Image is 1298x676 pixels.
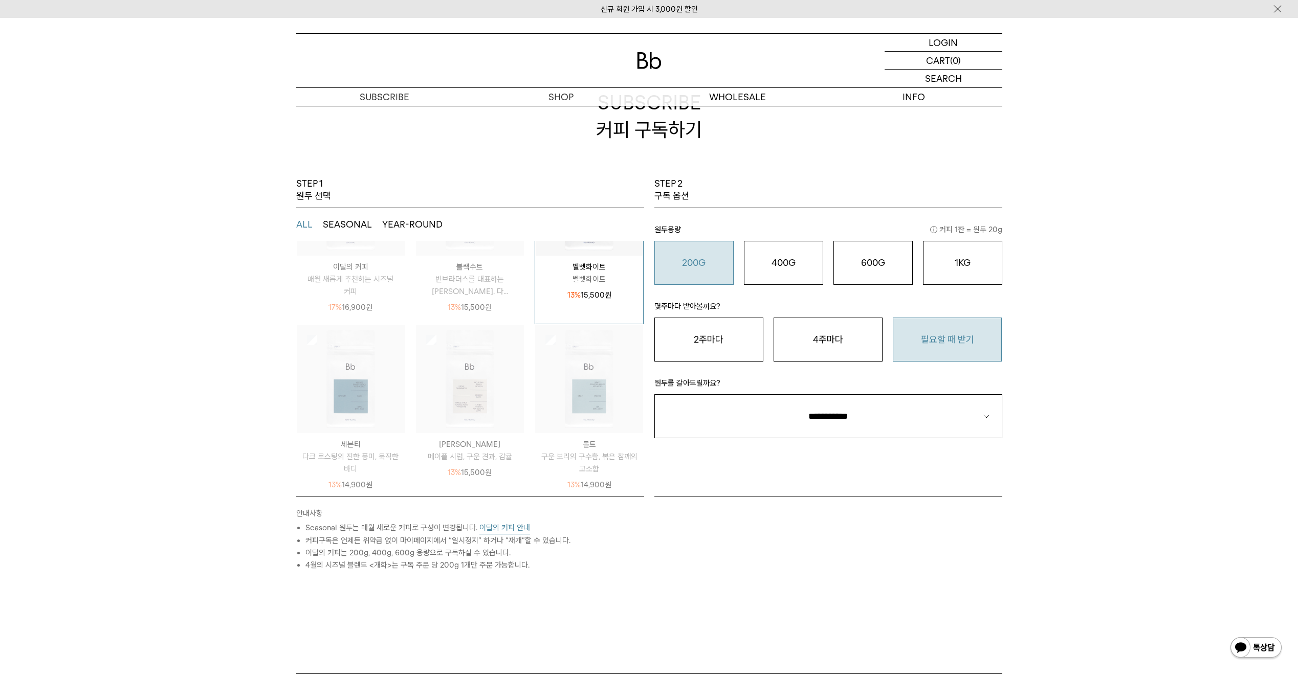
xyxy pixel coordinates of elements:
[448,466,492,479] p: 15,500
[416,325,524,433] img: 상품이미지
[833,241,913,285] button: 600G
[535,438,643,450] p: 몰트
[567,289,611,301] p: 15,500
[605,290,611,300] span: 원
[567,479,611,491] p: 14,900
[479,522,530,534] button: 이달의 커피 안내
[297,450,405,475] p: 다크 로스팅의 진한 풍미, 묵직한 바디
[923,241,1002,285] button: 1KG
[772,257,796,268] o: 400G
[654,300,1002,318] p: 몇주마다 받아볼까요?
[416,273,524,298] p: 빈브라더스를 대표하는 [PERSON_NAME]. 다...
[485,468,492,477] span: 원
[416,438,524,450] p: [PERSON_NAME]
[473,88,649,106] a: SHOP
[328,301,372,313] p: 16,900
[366,480,372,489] span: 원
[601,5,698,14] a: 신규 회원 가입 시 3,000원 할인
[297,325,405,433] img: 상품이미지
[382,218,443,231] button: YEAR-ROUND
[416,450,524,463] p: 메이플 시럽, 구운 견과, 감귤
[448,303,461,312] span: 13%
[535,261,643,273] p: 벨벳화이트
[305,559,644,571] li: 4월의 시즈널 블렌드 <개화>는 구독 주문 당 200g 1개만 주문 가능합니다.
[448,468,461,477] span: 13%
[605,480,611,489] span: 원
[926,52,950,69] p: CART
[893,318,1002,362] button: 필요할 때 받기
[305,547,644,559] li: 이달의 커피는 200g, 400g, 600g 용량으로 구독하실 수 있습니다.
[297,261,405,273] p: 이달의 커피
[366,303,372,312] span: 원
[567,290,581,300] span: 13%
[930,223,1002,236] span: 커피 1잔 = 윈두 20g
[826,88,1002,106] p: INFO
[535,450,643,475] p: 구운 보리의 구수함, 볶은 참깨의 고소함
[305,522,644,534] li: Seasonal 원두는 매월 새로운 커피로 구성이 변경됩니다.
[328,303,342,312] span: 17%
[296,218,313,231] button: ALL
[328,479,372,491] p: 14,900
[885,34,1002,52] a: LOGIN
[654,241,734,285] button: 200G
[925,70,962,87] p: SEARCH
[296,88,473,106] a: SUBSCRIBE
[305,534,644,547] li: 커피구독은 언제든 위약금 없이 마이페이지에서 “일시정지” 하거나 “재개”할 수 있습니다.
[296,507,644,522] p: 안내사항
[744,241,823,285] button: 400G
[774,318,883,362] button: 4주마다
[654,177,689,202] p: STEP 2 구독 옵션
[861,257,885,268] o: 600G
[328,480,342,489] span: 13%
[448,301,492,313] p: 15,500
[649,88,826,106] p: WHOLESALE
[654,223,1002,241] p: 원두용량
[654,318,763,362] button: 2주마다
[929,34,958,51] p: LOGIN
[535,325,643,433] img: 상품이미지
[1229,636,1283,661] img: 카카오톡 채널 1:1 채팅 버튼
[535,273,643,285] p: 벨벳화이트
[485,303,492,312] span: 원
[955,257,971,268] o: 1KG
[682,257,706,268] o: 200G
[654,377,1002,394] p: 원두를 갈아드릴까요?
[297,273,405,298] p: 매월 새롭게 추천하는 시즈널 커피
[296,177,331,202] p: STEP 1 원두 선택
[637,52,662,69] img: 로고
[567,480,581,489] span: 13%
[416,261,524,273] p: 블랙수트
[297,438,405,450] p: 세븐티
[296,55,1002,177] h2: SUBSCRIBE 커피 구독하기
[323,218,372,231] button: SEASONAL
[950,52,961,69] p: (0)
[885,52,1002,70] a: CART (0)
